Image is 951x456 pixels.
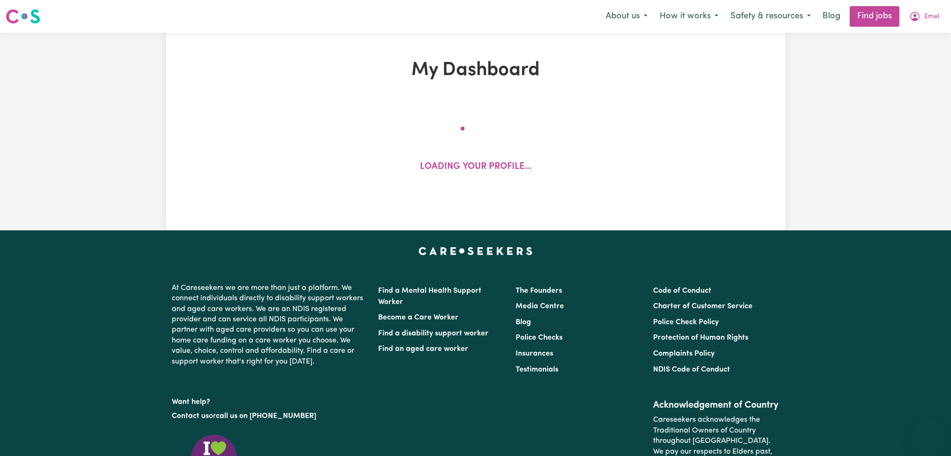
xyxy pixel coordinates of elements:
a: Blog [817,6,846,27]
iframe: Button to launch messaging window [913,418,943,448]
a: The Founders [516,287,562,295]
button: How it works [654,7,724,26]
a: call us on [PHONE_NUMBER] [216,412,316,420]
a: Insurances [516,350,553,357]
h2: Acknowledgement of Country [653,400,779,411]
button: Safety & resources [724,7,817,26]
a: Find a Mental Health Support Worker [378,287,481,306]
a: Careseekers home page [418,247,533,255]
a: Testimonials [516,366,558,373]
img: Careseekers logo [6,8,40,25]
a: Find jobs [850,6,899,27]
a: Police Check Policy [653,319,719,326]
a: Find a disability support worker [378,330,488,337]
a: Blog [516,319,531,326]
a: NDIS Code of Conduct [653,366,730,373]
p: or [172,407,367,425]
button: My Account [903,7,945,26]
a: Charter of Customer Service [653,303,753,310]
a: Code of Conduct [653,287,711,295]
a: Careseekers logo [6,6,40,27]
a: Become a Care Worker [378,314,458,321]
a: Protection of Human Rights [653,334,748,342]
a: Contact us [172,412,209,420]
button: About us [600,7,654,26]
p: Want help? [172,393,367,407]
p: Loading your profile... [420,160,532,174]
p: At Careseekers we are more than just a platform. We connect individuals directly to disability su... [172,279,367,371]
a: Police Checks [516,334,563,342]
span: Emel [924,12,939,22]
h1: My Dashboard [275,59,677,82]
a: Complaints Policy [653,350,715,357]
a: Find an aged care worker [378,345,468,353]
a: Media Centre [516,303,564,310]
